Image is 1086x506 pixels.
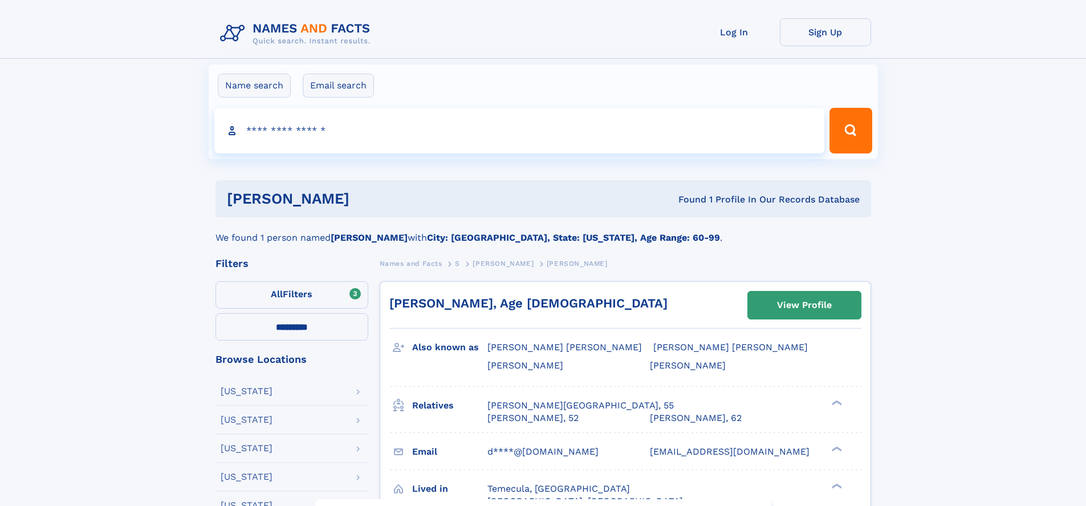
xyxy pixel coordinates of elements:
label: Name search [218,74,291,98]
span: All [271,289,283,299]
div: View Profile [777,292,832,318]
div: [US_STATE] [221,444,272,453]
span: [PERSON_NAME] [547,260,608,268]
h3: Also known as [412,338,487,357]
span: Temecula, [GEOGRAPHIC_DATA] [487,483,630,494]
a: [PERSON_NAME], Age [DEMOGRAPHIC_DATA] [389,296,668,310]
div: Filters [215,258,368,269]
h3: Relatives [412,396,487,415]
span: [EMAIL_ADDRESS][DOMAIN_NAME] [650,446,810,457]
div: [US_STATE] [221,387,272,396]
a: [PERSON_NAME] [473,256,534,270]
a: [PERSON_NAME][GEOGRAPHIC_DATA], 55 [487,399,674,412]
a: Names and Facts [380,256,442,270]
div: We found 1 person named with . [215,217,871,245]
div: Browse Locations [215,354,368,365]
a: View Profile [748,292,861,319]
div: ❯ [829,482,843,489]
b: City: [GEOGRAPHIC_DATA], State: [US_STATE], Age Range: 60-99 [427,232,720,243]
span: [PERSON_NAME] [PERSON_NAME] [487,342,642,353]
h3: Email [412,442,487,462]
button: Search Button [829,108,872,153]
div: ❯ [829,445,843,452]
div: ❯ [829,399,843,406]
h3: Lived in [412,479,487,499]
span: [PERSON_NAME] [PERSON_NAME] [653,342,808,353]
a: S [455,256,460,270]
div: [US_STATE] [221,472,272,481]
span: [PERSON_NAME] [473,260,534,268]
a: Log In [689,18,780,46]
div: [US_STATE] [221,415,272,424]
a: [PERSON_NAME], 52 [487,412,579,424]
span: [PERSON_NAME] [487,360,563,371]
input: search input [214,108,825,153]
span: [PERSON_NAME] [650,360,726,371]
span: S [455,260,460,268]
div: Found 1 Profile In Our Records Database [514,193,860,206]
a: [PERSON_NAME], 62 [650,412,742,424]
h1: [PERSON_NAME] [227,192,514,206]
b: [PERSON_NAME] [331,232,408,243]
label: Email search [303,74,374,98]
img: Logo Names and Facts [215,18,380,49]
a: Sign Up [780,18,871,46]
label: Filters [215,281,368,309]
